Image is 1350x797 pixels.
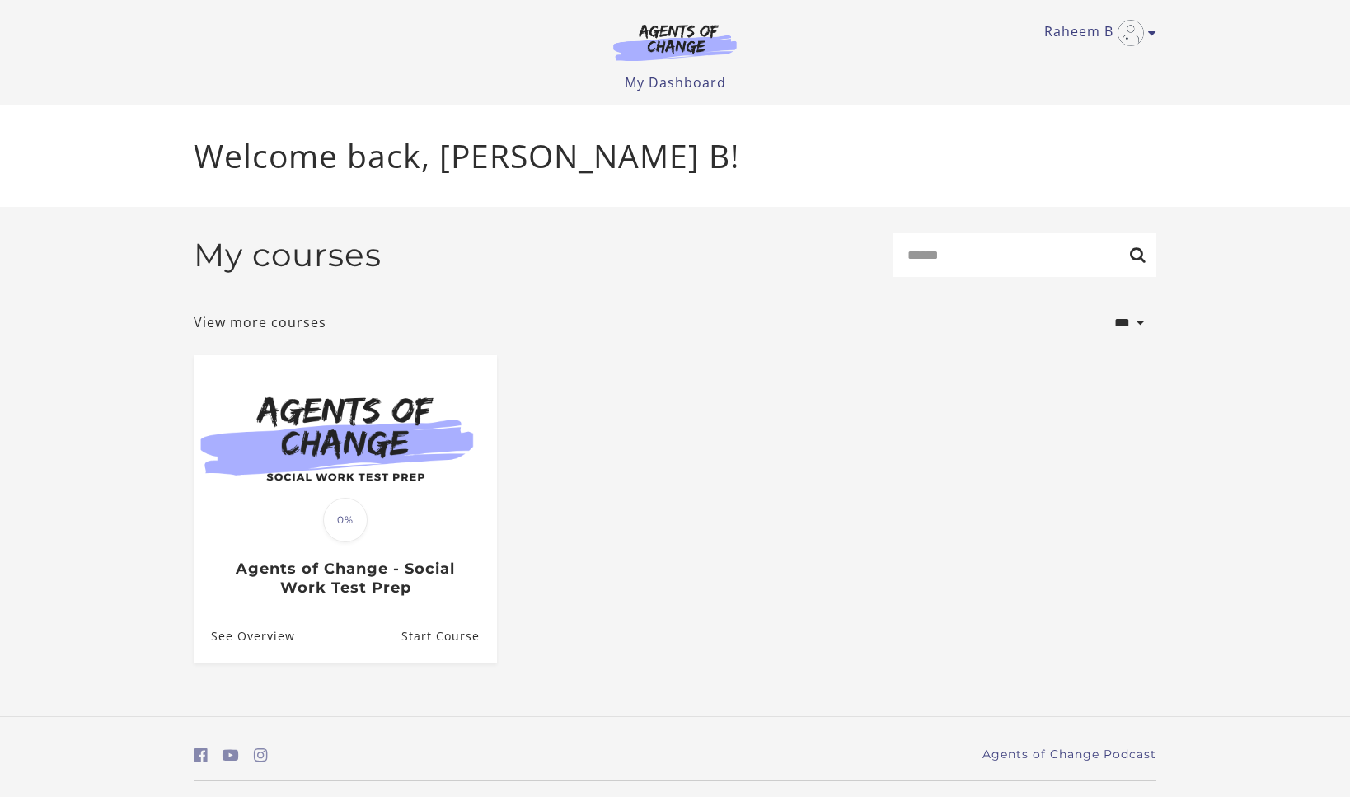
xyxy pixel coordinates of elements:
[625,73,726,91] a: My Dashboard
[223,748,239,763] i: https://www.youtube.com/c/AgentsofChangeTestPrepbyMeaganMitchell (Open in a new window)
[254,743,268,767] a: https://www.instagram.com/agentsofchangeprep/ (Open in a new window)
[194,748,208,763] i: https://www.facebook.com/groups/aswbtestprep (Open in a new window)
[254,748,268,763] i: https://www.instagram.com/agentsofchangeprep/ (Open in a new window)
[211,560,479,597] h3: Agents of Change - Social Work Test Prep
[223,743,239,767] a: https://www.youtube.com/c/AgentsofChangeTestPrepbyMeaganMitchell (Open in a new window)
[194,610,295,663] a: Agents of Change - Social Work Test Prep: See Overview
[596,23,754,61] img: Agents of Change Logo
[401,610,497,663] a: Agents of Change - Social Work Test Prep: Resume Course
[1044,20,1148,46] a: Toggle menu
[194,743,208,767] a: https://www.facebook.com/groups/aswbtestprep (Open in a new window)
[194,312,326,332] a: View more courses
[194,236,382,274] h2: My courses
[194,132,1156,180] p: Welcome back, [PERSON_NAME] B!
[323,498,368,542] span: 0%
[982,746,1156,763] a: Agents of Change Podcast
